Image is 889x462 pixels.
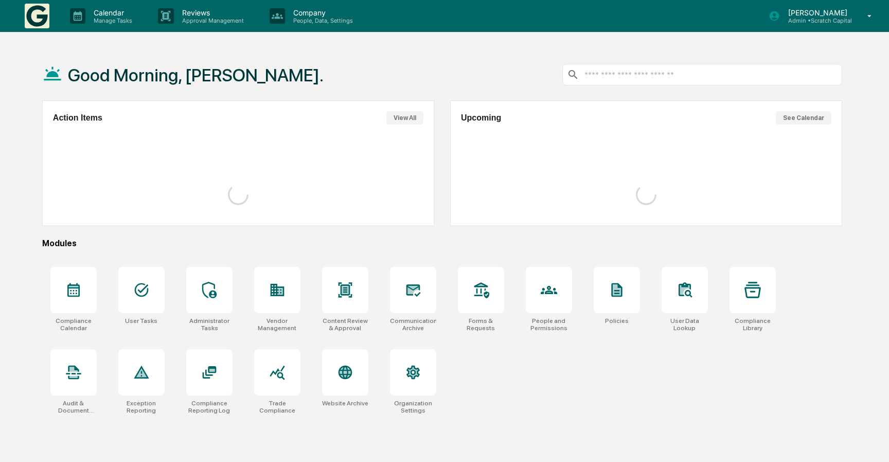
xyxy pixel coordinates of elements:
[285,17,358,24] p: People, Data, Settings
[322,317,368,332] div: Content Review & Approval
[526,317,572,332] div: People and Permissions
[118,400,165,414] div: Exception Reporting
[50,400,97,414] div: Audit & Document Logs
[780,8,852,17] p: [PERSON_NAME]
[174,8,249,17] p: Reviews
[322,400,368,407] div: Website Archive
[780,17,852,24] p: Admin • Scratch Capital
[605,317,629,324] div: Policies
[85,8,137,17] p: Calendar
[390,400,436,414] div: Organization Settings
[186,317,233,332] div: Administrator Tasks
[85,17,137,24] p: Manage Tasks
[776,111,831,125] button: See Calendar
[458,317,504,332] div: Forms & Requests
[125,317,157,324] div: User Tasks
[461,113,501,123] h2: Upcoming
[662,317,708,332] div: User Data Lookup
[174,17,249,24] p: Approval Management
[53,113,102,123] h2: Action Items
[25,4,49,28] img: logo
[390,317,436,332] div: Communications Archive
[50,317,97,332] div: Compliance Calendar
[254,400,300,414] div: Trade Compliance
[386,111,423,125] button: View All
[254,317,300,332] div: Vendor Management
[285,8,358,17] p: Company
[42,238,842,248] div: Modules
[730,317,776,332] div: Compliance Library
[68,65,324,85] h1: Good Morning, [PERSON_NAME].
[186,400,233,414] div: Compliance Reporting Log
